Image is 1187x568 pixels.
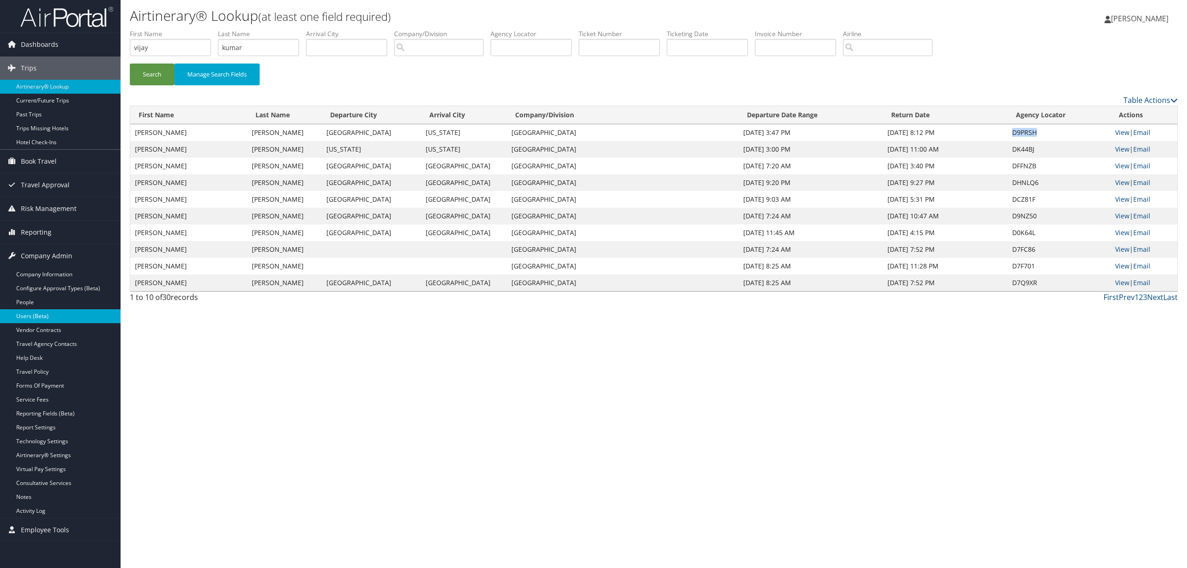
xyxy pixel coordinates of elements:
[1115,278,1130,287] a: View
[1008,106,1110,124] th: Agency Locator: activate to sort column ascending
[1110,141,1177,158] td: |
[883,124,1008,141] td: [DATE] 8:12 PM
[1115,128,1130,137] a: View
[21,57,37,80] span: Trips
[507,224,739,241] td: [GEOGRAPHIC_DATA]
[507,141,739,158] td: [GEOGRAPHIC_DATA]
[421,158,507,174] td: [GEOGRAPHIC_DATA]
[247,106,322,124] th: Last Name: activate to sort column ascending
[1008,158,1110,174] td: DFFNZB
[1133,278,1150,287] a: Email
[1133,128,1150,137] a: Email
[1133,161,1150,170] a: Email
[883,274,1008,291] td: [DATE] 7:52 PM
[739,224,883,241] td: [DATE] 11:45 AM
[258,9,391,24] small: (at least one field required)
[247,241,322,258] td: [PERSON_NAME]
[1110,174,1177,191] td: |
[130,141,247,158] td: [PERSON_NAME]
[421,208,507,224] td: [GEOGRAPHIC_DATA]
[1133,262,1150,270] a: Email
[1008,191,1110,208] td: DCZ81F
[491,29,579,38] label: Agency Locator
[247,208,322,224] td: [PERSON_NAME]
[883,224,1008,241] td: [DATE] 4:15 PM
[1110,158,1177,174] td: |
[130,174,247,191] td: [PERSON_NAME]
[1133,245,1150,254] a: Email
[421,174,507,191] td: [GEOGRAPHIC_DATA]
[1115,245,1130,254] a: View
[1110,106,1177,124] th: Actions
[21,173,70,197] span: Travel Approval
[667,29,755,38] label: Ticketing Date
[1008,208,1110,224] td: D9NZ50
[247,141,322,158] td: [PERSON_NAME]
[21,518,69,542] span: Employee Tools
[1111,13,1168,24] span: [PERSON_NAME]
[130,241,247,258] td: [PERSON_NAME]
[507,258,739,274] td: [GEOGRAPHIC_DATA]
[1110,191,1177,208] td: |
[1110,274,1177,291] td: |
[421,141,507,158] td: [US_STATE]
[130,124,247,141] td: [PERSON_NAME]
[1123,95,1178,105] a: Table Actions
[20,6,113,28] img: airportal-logo.png
[507,158,739,174] td: [GEOGRAPHIC_DATA]
[1008,274,1110,291] td: D7Q9XR
[883,141,1008,158] td: [DATE] 11:00 AM
[883,208,1008,224] td: [DATE] 10:47 AM
[21,33,58,56] span: Dashboards
[247,224,322,241] td: [PERSON_NAME]
[739,106,883,124] th: Departure Date Range: activate to sort column ascending
[1115,195,1130,204] a: View
[322,174,421,191] td: [GEOGRAPHIC_DATA]
[1133,195,1150,204] a: Email
[130,208,247,224] td: [PERSON_NAME]
[739,141,883,158] td: [DATE] 3:00 PM
[739,191,883,208] td: [DATE] 9:03 AM
[421,191,507,208] td: [GEOGRAPHIC_DATA]
[507,208,739,224] td: [GEOGRAPHIC_DATA]
[322,191,421,208] td: [GEOGRAPHIC_DATA]
[421,106,507,124] th: Arrival City: activate to sort column ascending
[507,106,739,124] th: Company/Division
[162,292,171,302] span: 30
[394,29,491,38] label: Company/Division
[1008,124,1110,141] td: D9PRSH
[130,224,247,241] td: [PERSON_NAME]
[1135,292,1139,302] a: 1
[130,6,829,26] h1: Airtinerary® Lookup
[1008,141,1110,158] td: DK44BJ
[507,174,739,191] td: [GEOGRAPHIC_DATA]
[1115,178,1130,187] a: View
[130,106,247,124] th: First Name: activate to sort column ascending
[739,258,883,274] td: [DATE] 8:25 AM
[130,191,247,208] td: [PERSON_NAME]
[1008,224,1110,241] td: D0K64L
[579,29,667,38] label: Ticket Number
[883,158,1008,174] td: [DATE] 3:40 PM
[507,191,739,208] td: [GEOGRAPHIC_DATA]
[883,106,1008,124] th: Return Date: activate to sort column ascending
[739,174,883,191] td: [DATE] 9:20 PM
[739,124,883,141] td: [DATE] 3:47 PM
[421,124,507,141] td: [US_STATE]
[507,124,739,141] td: [GEOGRAPHIC_DATA]
[883,174,1008,191] td: [DATE] 9:27 PM
[739,241,883,258] td: [DATE] 7:24 AM
[1115,145,1130,153] a: View
[247,258,322,274] td: [PERSON_NAME]
[1110,241,1177,258] td: |
[322,141,421,158] td: [US_STATE]
[1110,124,1177,141] td: |
[1143,292,1147,302] a: 3
[21,244,72,268] span: Company Admin
[322,106,421,124] th: Departure City: activate to sort column ascending
[322,224,421,241] td: [GEOGRAPHIC_DATA]
[1008,241,1110,258] td: D7FC86
[130,274,247,291] td: [PERSON_NAME]
[130,29,218,38] label: First Name
[218,29,306,38] label: Last Name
